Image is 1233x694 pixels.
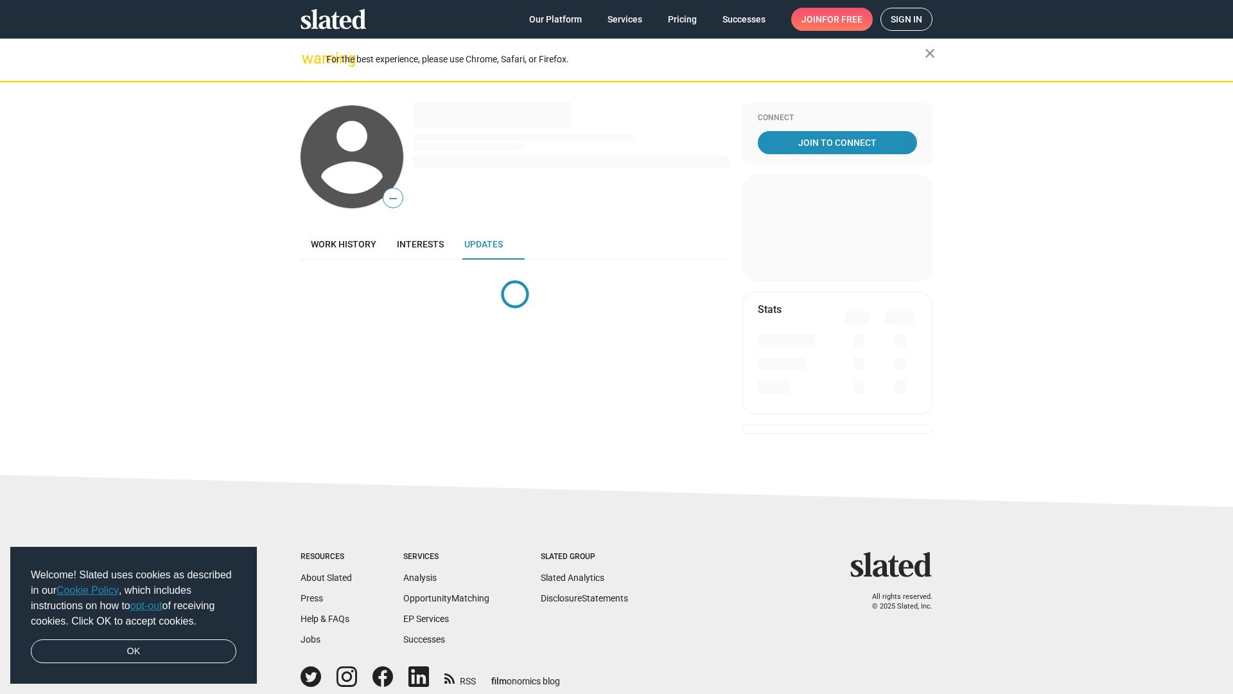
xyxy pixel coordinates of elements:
span: Our Platform [529,8,582,31]
span: Join To Connect [760,131,914,154]
div: Slated Group [541,552,628,562]
span: for free [822,8,862,31]
a: dismiss cookie message [31,639,236,664]
span: Work history [311,239,376,249]
a: Interests [387,229,454,260]
a: DisclosureStatements [541,593,628,603]
a: opt-out [130,600,162,611]
a: EP Services [403,614,449,624]
a: Successes [403,634,445,645]
mat-icon: warning [302,51,317,66]
a: Joinfor free [791,8,873,31]
p: All rights reserved. © 2025 Slated, Inc. [859,592,932,611]
a: filmonomics blog [491,665,560,688]
a: Help & FAQs [301,614,349,624]
a: Sign in [880,8,932,31]
a: About Slated [301,573,352,583]
a: Analysis [403,573,437,583]
span: Updates [464,239,503,249]
a: Slated Analytics [541,573,604,583]
a: Jobs [301,634,320,645]
a: RSS [444,668,476,688]
span: film [491,676,507,686]
div: Resources [301,552,352,562]
span: Sign in [891,8,922,30]
div: For the best experience, please use Chrome, Safari, or Firefox. [326,51,925,68]
span: Welcome! Slated uses cookies as described in our , which includes instructions on how to of recei... [31,567,236,629]
a: Updates [454,229,513,260]
a: Work history [301,229,387,260]
a: Cookie Policy [57,585,119,596]
div: cookieconsent [10,547,257,684]
a: Pricing [658,8,707,31]
span: Pricing [668,8,697,31]
a: Our Platform [519,8,592,31]
span: Join [801,8,862,31]
a: Successes [712,8,776,31]
span: Services [608,8,642,31]
div: Connect [758,113,917,123]
div: Services [403,552,489,562]
a: Press [301,593,323,603]
mat-icon: close [922,46,938,61]
mat-card-title: Stats [758,303,782,316]
a: OpportunityMatching [403,593,489,603]
a: Services [597,8,652,31]
a: Join To Connect [758,131,917,154]
span: — [383,190,403,207]
span: Interests [397,239,444,249]
span: Successes [722,8,765,31]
